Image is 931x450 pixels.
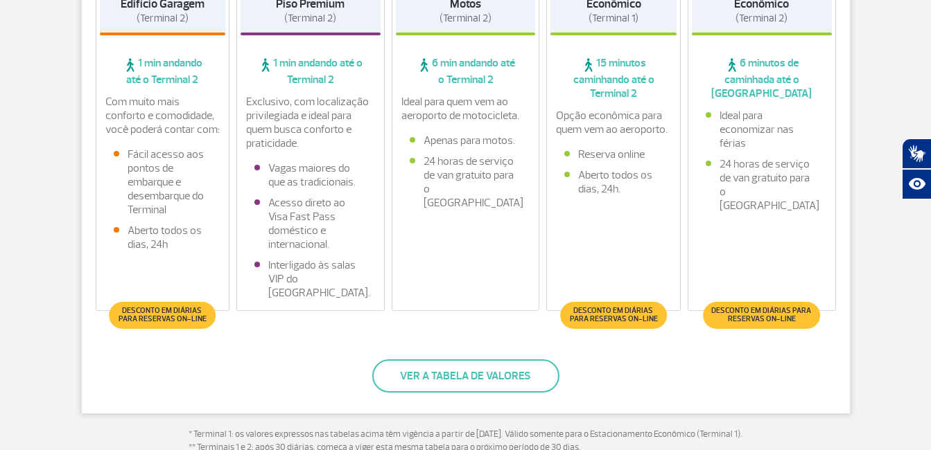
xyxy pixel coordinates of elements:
span: Desconto em diárias para reservas on-line [710,307,813,323]
p: Opção econômica para quem vem ao aeroporto. [556,109,671,136]
li: 24 horas de serviço de van gratuito para o [GEOGRAPHIC_DATA] [410,154,522,210]
li: Fácil acesso aos pontos de embarque e desembarque do Terminal [114,147,212,217]
li: Interligado às salas VIP do [GEOGRAPHIC_DATA]. [254,258,367,300]
li: Apenas para motos. [410,134,522,147]
span: 6 minutos de caminhada até o [GEOGRAPHIC_DATA] [692,56,832,100]
span: Desconto em diárias para reservas on-line [116,307,209,323]
li: Aberto todos os dias, 24h [114,224,212,251]
button: Abrir recursos assistivos. [902,169,931,199]
span: (Terminal 2) [137,12,189,25]
li: Vagas maiores do que as tradicionais. [254,161,367,189]
span: 1 min andando até o Terminal 2 [100,56,226,87]
span: 6 min andando até o Terminal 2 [396,56,536,87]
button: Ver a tabela de valores [372,359,559,393]
li: Ideal para economizar nas férias [706,109,818,150]
li: 24 horas de serviço de van gratuito para o [GEOGRAPHIC_DATA] [706,157,818,213]
p: Ideal para quem vem ao aeroporto de motocicleta. [401,95,530,123]
li: Aberto todos os dias, 24h. [564,168,663,196]
li: Reserva online [564,147,663,161]
span: (Terminal 1) [589,12,638,25]
p: Com muito mais conforto e comodidade, você poderá contar com: [105,95,220,136]
span: 15 minutos caminhando até o Terminal 2 [550,56,677,100]
li: Acesso direto ao Visa Fast Pass doméstico e internacional. [254,196,367,251]
span: (Terminal 2) [736,12,788,25]
span: (Terminal 2) [440,12,491,25]
span: (Terminal 2) [284,12,336,25]
div: Plugin de acessibilidade da Hand Talk. [902,138,931,199]
p: Exclusivo, com localização privilegiada e ideal para quem busca conforto e praticidade. [246,95,375,150]
span: Desconto em diárias para reservas on-line [567,307,659,323]
button: Abrir tradutor de língua de sinais. [902,138,931,169]
span: 1 min andando até o Terminal 2 [241,56,381,87]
